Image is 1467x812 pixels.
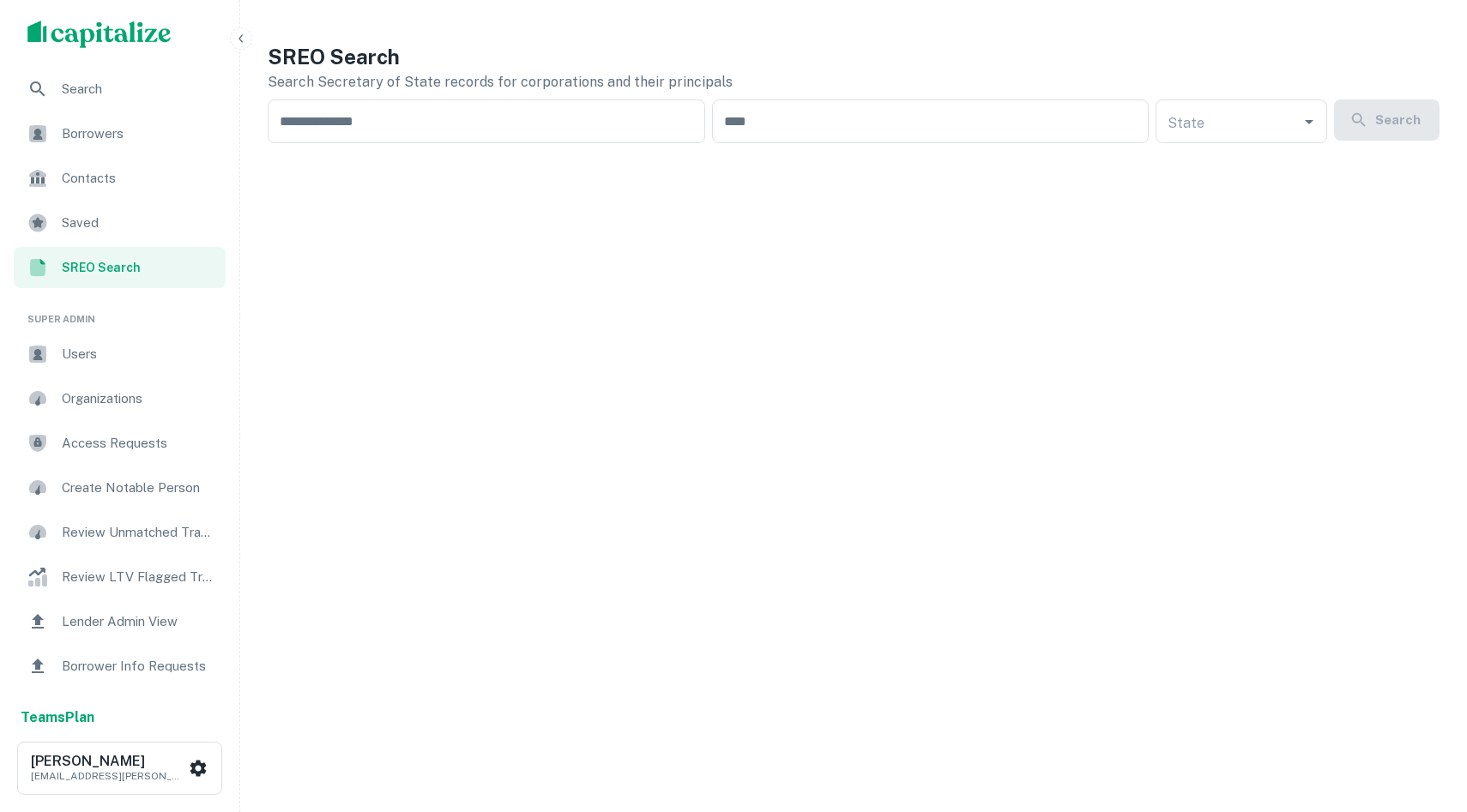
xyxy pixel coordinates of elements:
[14,247,226,288] a: SREO Search
[62,168,215,189] span: Contacts
[62,611,215,632] span: Lender Admin View
[14,378,226,419] a: Organizations
[62,478,215,498] span: Create Notable Person
[62,433,215,454] span: Access Requests
[62,123,215,144] span: Borrowers
[62,522,215,543] span: Review Unmatched Transactions
[14,423,226,464] a: Access Requests
[62,258,215,277] span: SREO Search
[14,292,226,334] li: Super Admin
[62,79,215,99] span: Search
[14,202,226,244] a: Saved
[14,334,226,375] a: Users
[62,213,215,233] span: Saved
[31,768,185,784] p: [EMAIL_ADDRESS][PERSON_NAME][DOMAIN_NAME]
[62,567,215,587] span: Review LTV Flagged Transactions
[62,344,215,364] span: Users
[27,21,172,48] img: capitalize-logo.png
[14,69,226,110] a: Search
[14,512,226,553] a: Review Unmatched Transactions
[21,709,94,725] strong: Teams Plan
[268,41,1440,72] h4: SREO Search
[14,646,226,687] a: Borrower Info Requests
[14,113,226,154] a: Borrowers
[17,742,222,795] button: [PERSON_NAME][EMAIL_ADDRESS][PERSON_NAME][DOMAIN_NAME]
[1381,620,1467,702] iframe: Chat Widget
[14,690,226,731] a: Borrowers
[14,601,226,642] a: Lender Admin View
[62,656,215,677] span: Borrower Info Requests
[21,707,94,728] a: TeamsPlan
[14,467,226,508] a: Create Notable Person
[14,556,226,598] a: Review LTV Flagged Transactions
[268,72,1440,93] p: Search Secretary of State records for corporations and their principals
[14,158,226,199] a: Contacts
[1297,110,1321,134] button: Open
[62,388,215,409] span: Organizations
[31,755,185,768] h6: [PERSON_NAME]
